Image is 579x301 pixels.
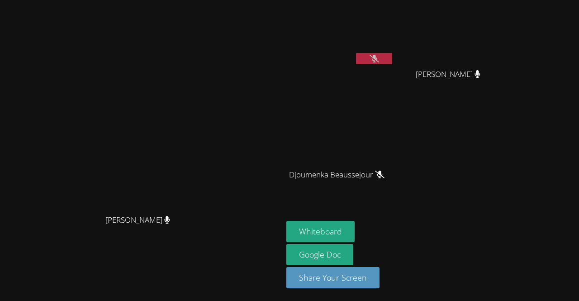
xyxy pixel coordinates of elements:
[286,244,353,265] a: Google Doc
[416,68,480,81] span: [PERSON_NAME]
[286,221,355,242] button: Whiteboard
[286,267,380,288] button: Share Your Screen
[289,168,384,182] span: Djoumenka Beaussejour
[105,214,170,227] span: [PERSON_NAME]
